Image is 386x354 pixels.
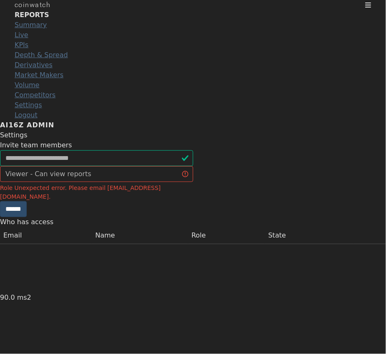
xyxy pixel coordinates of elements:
[15,60,371,70] a: Derivatives
[265,227,354,244] td: State
[15,50,371,60] a: Depth & Spread
[188,227,265,244] td: Role
[5,169,178,179] div: Viewer - Can view reports
[17,293,27,301] span: ms
[15,100,42,110] a: Settings
[15,111,38,119] a: Logout
[15,90,371,100] a: Competitors
[27,293,31,301] span: 2
[15,40,371,50] a: KPIs
[15,20,371,30] a: Summary
[15,80,371,90] a: Volume
[15,70,371,80] a: Market Makers
[15,10,371,20] div: REPORTS
[92,227,188,244] td: Name
[15,30,371,40] a: Live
